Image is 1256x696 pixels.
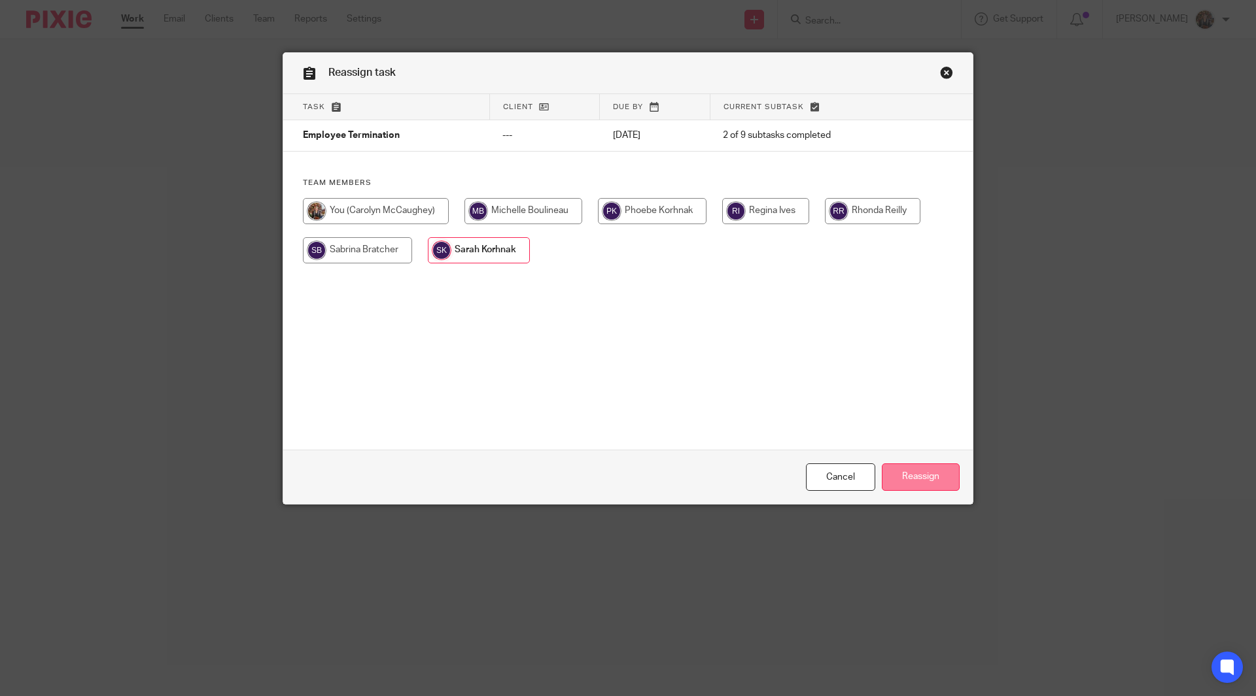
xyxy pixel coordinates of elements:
h4: Team members [303,178,953,188]
a: Close this dialog window [806,463,875,491]
a: Close this dialog window [940,66,953,84]
span: Current subtask [724,103,804,110]
span: Reassign task [328,67,396,78]
td: 2 of 9 subtasks completed [710,120,913,152]
span: Employee Termination [303,131,400,141]
p: [DATE] [613,129,697,142]
input: Reassign [882,463,960,491]
span: Due by [613,103,643,110]
p: --- [502,129,586,142]
span: Task [303,103,325,110]
span: Client [503,103,533,110]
